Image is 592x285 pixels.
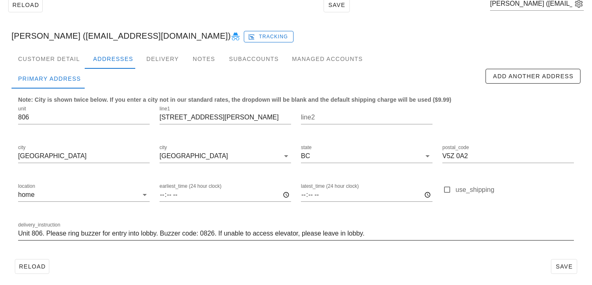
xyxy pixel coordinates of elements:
span: Add Another Address [493,73,573,79]
button: Tracking [244,31,294,42]
label: earliest_time (24 hour clock) [160,183,222,189]
label: postal_code [442,145,469,151]
div: Managed Accounts [285,49,369,69]
label: city [160,145,167,151]
div: [GEOGRAPHIC_DATA] [160,152,228,160]
div: [PERSON_NAME] ([EMAIL_ADDRESS][DOMAIN_NAME]) [5,23,587,49]
div: Delivery [140,49,185,69]
div: Notes [185,49,222,69]
span: Tracking [250,33,288,40]
span: Save [555,263,573,270]
span: Save [327,2,346,8]
label: unit [18,106,26,112]
button: Reload [15,259,49,274]
span: Reload [12,2,39,8]
label: delivery_instruction [18,222,60,228]
div: Subaccounts [222,49,285,69]
span: Reload [18,263,46,270]
label: state [301,145,312,151]
button: Add Another Address [486,69,580,84]
div: locationhome [18,188,150,201]
div: Addresses [86,49,140,69]
div: Customer Detail [12,49,86,69]
div: BC [301,152,310,160]
div: city[GEOGRAPHIC_DATA] [160,150,291,163]
button: Save [551,259,577,274]
label: line1 [160,106,170,112]
div: stateBC [301,150,432,163]
label: location [18,183,35,189]
label: use_shipping [456,186,574,194]
a: Tracking [244,29,294,42]
b: Note: City is shown twice below. If you enter a city not in our standard rates, the dropdown will... [18,96,451,103]
div: Primary Address [12,69,88,89]
div: home [18,191,35,199]
label: latest_time (24 hour clock) [301,183,359,189]
label: city [18,145,25,151]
